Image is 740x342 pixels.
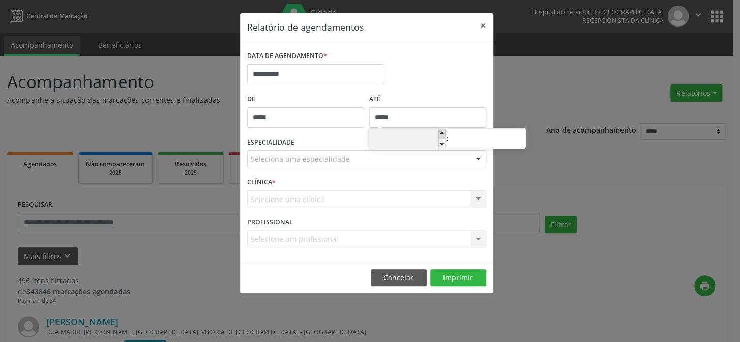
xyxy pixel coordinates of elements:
[247,175,276,190] label: CLÍNICA
[247,48,327,64] label: DATA DE AGENDAMENTO
[430,269,486,287] button: Imprimir
[446,129,449,149] span: :
[449,129,525,150] input: Minute
[371,269,427,287] button: Cancelar
[247,135,294,151] label: ESPECIALIDADE
[247,92,364,107] label: De
[247,20,364,34] h5: Relatório de agendamentos
[369,92,486,107] label: ATÉ
[247,214,293,230] label: PROFISSIONAL
[369,129,446,150] input: Hour
[473,13,493,38] button: Close
[251,154,350,164] span: Seleciona uma especialidade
